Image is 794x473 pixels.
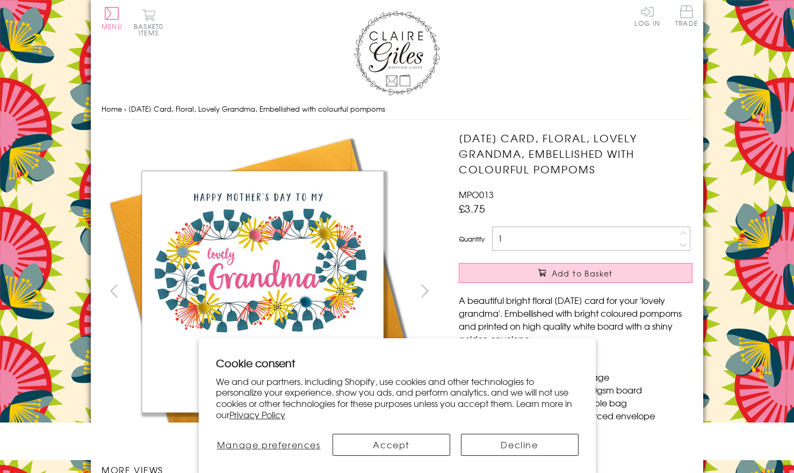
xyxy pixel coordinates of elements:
[216,376,579,420] p: We and our partners, including Shopify, use cookies and other technologies to personalize your ex...
[124,104,126,114] span: ›
[634,5,660,26] a: Log In
[459,294,692,345] p: A beautiful bright floral [DATE] card for your 'lovely grandma'. Embellished with bright coloured...
[102,279,126,303] button: prev
[459,201,485,216] span: £3.75
[333,434,450,456] button: Accept
[461,434,579,456] button: Decline
[437,130,760,453] img: Mother's Day Card, Floral, Lovely Grandma, Embellished with colourful pompoms
[139,21,163,38] span: 0 items
[128,104,385,114] span: [DATE] Card, Floral, Lovely Grandma, Embellished with colourful pompoms
[134,9,163,36] button: Basket0 items
[459,234,485,244] label: Quantity
[459,263,692,283] button: Add to Basket
[552,268,613,279] span: Add to Basket
[459,188,494,201] span: MPO013
[229,408,285,421] a: Privacy Policy
[459,130,692,177] h1: [DATE] Card, Floral, Lovely Grandma, Embellished with colourful pompoms
[216,355,579,370] h2: Cookie consent
[354,11,440,96] img: Claire Giles Greetings Cards
[675,5,698,26] span: Trade
[675,5,698,28] a: Trade
[102,104,122,114] a: Home
[102,130,424,453] img: Mother's Day Card, Floral, Lovely Grandma, Embellished with colourful pompoms
[215,434,321,456] button: Manage preferences
[217,438,321,451] span: Manage preferences
[102,7,122,30] button: Menu
[102,21,122,31] span: Menu
[102,98,692,120] nav: breadcrumbs
[413,279,437,303] button: next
